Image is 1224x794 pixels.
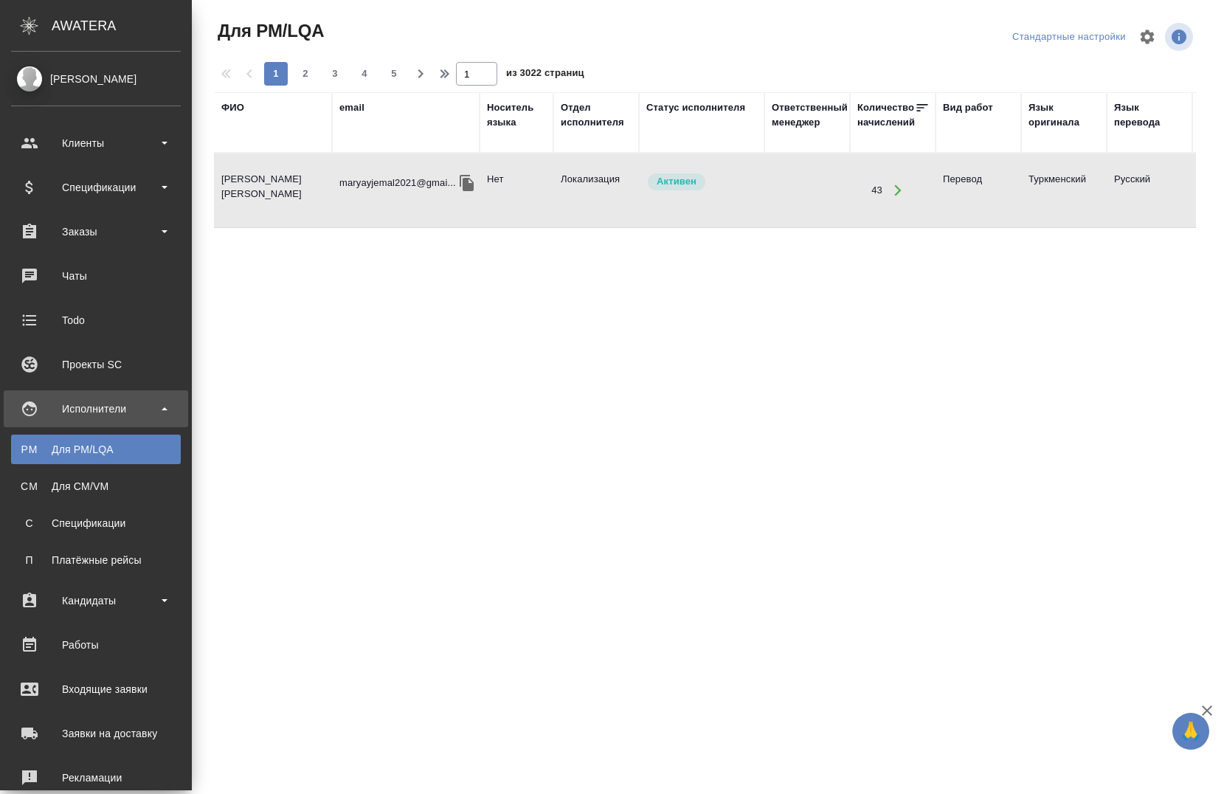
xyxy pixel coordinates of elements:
[456,172,478,194] button: Скопировать
[11,678,181,700] div: Входящие заявки
[221,100,244,115] div: ФИО
[943,100,993,115] div: Вид работ
[1009,26,1130,49] div: split button
[11,472,181,501] a: CMДля CM/VM
[1178,716,1203,747] span: 🙏
[11,132,181,154] div: Клиенты
[11,265,181,287] div: Чаты
[487,100,546,130] div: Носитель языка
[4,346,188,383] a: Проекты SC
[11,722,181,745] div: Заявки на доставку
[11,71,181,87] div: [PERSON_NAME]
[18,553,173,567] div: Платёжные рейсы
[480,165,553,216] td: Нет
[646,100,745,115] div: Статус исполнителя
[353,62,376,86] button: 4
[11,508,181,538] a: ССпецификации
[883,176,913,206] button: Открыть работы
[18,479,173,494] div: Для CM/VM
[857,100,915,130] div: Количество начислений
[11,767,181,789] div: Рекламации
[382,62,406,86] button: 5
[11,435,181,464] a: PMДля PM/LQA
[214,19,324,43] span: Для PM/LQA
[4,671,188,708] a: Входящие заявки
[339,176,456,190] p: maryayjemal2021@gmai...
[4,258,188,294] a: Чаты
[4,302,188,339] a: Todo
[323,62,347,86] button: 3
[11,545,181,575] a: ППлатёжные рейсы
[1114,100,1185,130] div: Язык перевода
[871,183,882,198] div: 43
[323,66,347,81] span: 3
[339,100,364,115] div: email
[18,516,173,531] div: Спецификации
[18,442,173,457] div: Для PM/LQA
[1130,19,1165,55] span: Настроить таблицу
[294,66,317,81] span: 2
[4,626,188,663] a: Работы
[4,715,188,752] a: Заявки на доставку
[772,100,848,130] div: Ответственный менеджер
[52,11,192,41] div: AWATERA
[11,590,181,612] div: Кандидаты
[657,174,696,189] p: Активен
[1021,165,1107,216] td: Туркменский
[11,353,181,376] div: Проекты SC
[553,165,639,216] td: Локализация
[294,62,317,86] button: 2
[561,100,632,130] div: Отдел исполнителя
[646,172,757,192] div: Рядовой исполнитель: назначай с учетом рейтинга
[353,66,376,81] span: 4
[382,66,406,81] span: 5
[11,176,181,198] div: Спецификации
[1028,100,1099,130] div: Язык оригинала
[11,221,181,243] div: Заказы
[936,165,1021,216] td: Перевод
[11,309,181,331] div: Todo
[1172,713,1209,750] button: 🙏
[1165,23,1196,51] span: Посмотреть информацию
[11,398,181,420] div: Исполнители
[506,64,584,86] span: из 3022 страниц
[214,165,332,216] td: [PERSON_NAME] [PERSON_NAME]
[1107,165,1192,216] td: Русский
[11,634,181,656] div: Работы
